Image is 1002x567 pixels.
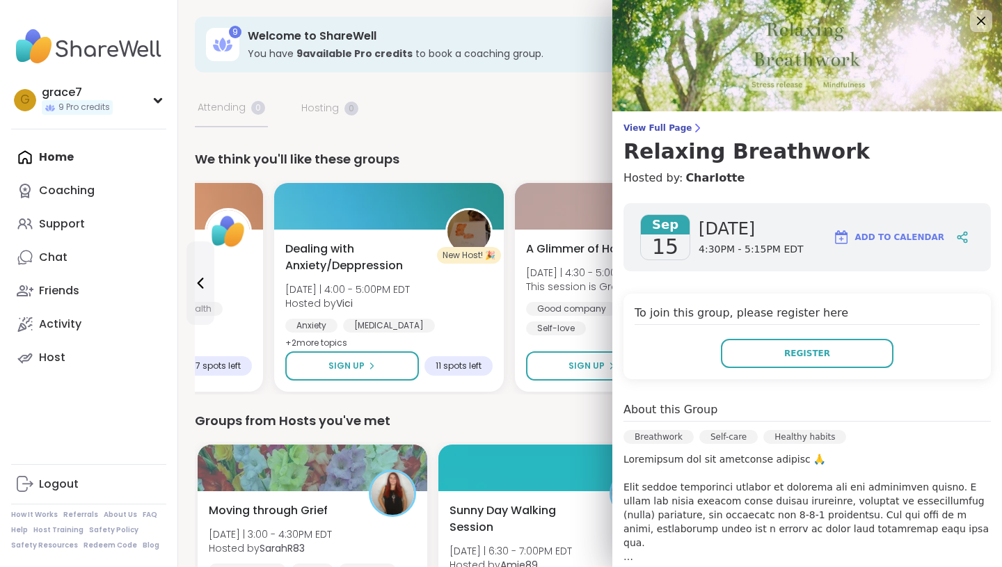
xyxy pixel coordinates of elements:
span: Dealing with Anxiety/Deppression [285,241,430,274]
span: g [20,91,30,109]
a: FAQ [143,510,157,520]
span: 11 spots left [436,360,482,372]
div: Activity [39,317,81,332]
span: Sunny Day Walking Session [450,502,594,536]
span: Sign Up [328,360,365,372]
p: Loremipsum dol sit ametconse adipisc 🙏 Elit seddoe temporinci utlabor et dolorema ali eni adminim... [623,452,991,564]
div: Breathwork [623,430,694,444]
a: Host [11,341,166,374]
img: Vici [447,210,491,253]
a: How It Works [11,510,58,520]
b: SarahR83 [260,541,305,555]
h4: To join this group, please register here [635,305,980,325]
a: Chat [11,241,166,274]
div: Healthy habits [763,430,846,444]
span: 9 Pro credits [58,102,110,113]
div: We think you'll like these groups [195,150,985,169]
span: [DATE] | 4:30 - 5:00PM EDT [526,266,671,280]
div: Support [39,216,85,232]
span: This session is Group-hosted [526,280,671,294]
div: [MEDICAL_DATA] [343,319,435,333]
h4: About this Group [623,401,717,418]
div: grace7 [42,85,113,100]
a: Safety Resources [11,541,78,550]
a: Help [11,525,28,535]
button: Register [721,339,893,368]
a: CharIotte [685,170,745,186]
img: Amie89 [612,472,655,515]
button: Sign Up [285,351,419,381]
img: ShareWell Nav Logo [11,22,166,71]
div: Groups from Hosts you've met [195,411,985,431]
img: SarahR83 [371,472,414,515]
div: Friends [39,283,79,298]
a: Safety Policy [89,525,138,535]
div: Chat [39,250,67,265]
a: Blog [143,541,159,550]
div: Host [39,350,65,365]
button: Add to Calendar [827,221,951,254]
a: Support [11,207,166,241]
div: Anxiety [285,319,337,333]
a: Coaching [11,174,166,207]
b: 9 available Pro credit s [296,47,413,61]
a: Friends [11,274,166,308]
span: 4:30PM - 5:15PM EDT [699,243,804,257]
span: Sep [641,215,690,234]
div: 9 [229,26,241,38]
div: Good company [526,302,617,316]
a: Referrals [63,510,98,520]
span: [DATE] | 4:00 - 5:00PM EDT [285,282,410,296]
a: About Us [104,510,137,520]
span: 15 [652,234,678,259]
h4: Hosted by: [623,170,991,186]
a: Logout [11,468,166,501]
button: Sign Up [526,351,658,381]
span: Hosted by [209,541,332,555]
span: [DATE] | 3:00 - 4:30PM EDT [209,527,332,541]
a: View Full PageRelaxing Breathwork [623,122,991,164]
span: [DATE] [699,218,804,240]
a: Host Training [33,525,83,535]
b: Vici [336,296,353,310]
div: Logout [39,477,79,492]
span: Add to Calendar [855,231,944,243]
h3: Welcome to ShareWell [248,29,843,44]
span: [DATE] | 6:30 - 7:00PM EDT [450,544,572,558]
div: Self-love [526,321,586,335]
span: Register [784,347,830,360]
span: Sign Up [568,360,605,372]
span: A Glimmer of Hope [526,241,632,257]
a: Activity [11,308,166,341]
img: ShareWell [207,210,250,253]
h3: You have to book a coaching group. [248,47,843,61]
div: Self-care [699,430,758,444]
a: Redeem Code [83,541,137,550]
img: ShareWell Logomark [833,229,850,246]
h3: Relaxing Breathwork [623,139,991,164]
div: New Host! 🎉 [437,247,501,264]
span: 7 spots left [196,360,241,372]
div: Coaching [39,183,95,198]
span: Moving through Grief [209,502,328,519]
span: Hosted by [285,296,410,310]
span: View Full Page [623,122,991,134]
